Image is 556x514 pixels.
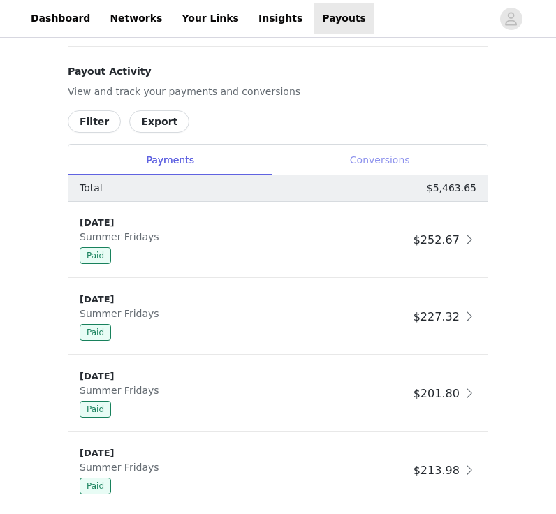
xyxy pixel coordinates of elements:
span: Summer Fridays [80,231,165,242]
span: Summer Fridays [80,462,165,473]
span: Paid [80,324,111,341]
p: $5,463.65 [427,181,476,196]
div: clickable-list-item [68,202,488,279]
div: Payments [68,145,272,176]
span: $227.32 [414,310,460,323]
span: Paid [80,478,111,494]
div: Conversions [272,145,488,176]
div: [DATE] [80,446,408,460]
button: Filter [68,110,121,133]
a: Your Links [173,3,247,34]
a: Networks [101,3,170,34]
div: [DATE] [80,293,408,307]
span: Paid [80,401,111,418]
a: Payouts [314,3,374,34]
span: $201.80 [414,387,460,400]
a: Insights [250,3,311,34]
span: Summer Fridays [80,385,165,396]
span: Paid [80,247,111,264]
div: avatar [504,8,518,30]
p: View and track your payments and conversions [68,85,488,99]
div: [DATE] [80,369,408,383]
span: $252.67 [414,233,460,247]
button: Export [129,110,189,133]
div: [DATE] [80,216,408,230]
div: clickable-list-item [68,355,488,432]
h4: Payout Activity [68,64,488,79]
span: $213.98 [414,464,460,477]
span: Summer Fridays [80,308,165,319]
div: clickable-list-item [68,279,488,355]
p: Total [80,181,103,196]
a: Dashboard [22,3,98,34]
div: clickable-list-item [68,432,488,509]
